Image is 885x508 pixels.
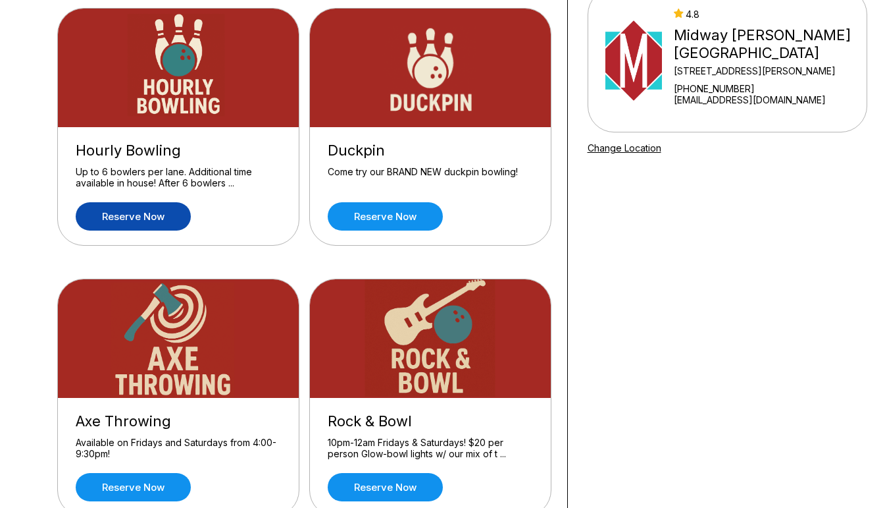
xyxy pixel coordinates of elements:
[310,9,552,127] img: Duckpin
[588,142,661,154] a: Change Location
[58,279,300,398] img: Axe Throwing
[76,166,281,189] div: Up to 6 bowlers per lane. Additional time available in house! After 6 bowlers ...
[674,26,861,62] div: Midway [PERSON_NAME][GEOGRAPHIC_DATA]
[605,11,663,110] img: Midway Bowling - Carlisle
[328,166,533,189] div: Come try our BRAND NEW duckpin bowling!
[328,437,533,460] div: 10pm-12am Fridays & Saturdays! $20 per person Glow-bowl lights w/ our mix of t ...
[58,9,300,127] img: Hourly Bowling
[76,437,281,460] div: Available on Fridays and Saturdays from 4:00-9:30pm!
[674,83,861,94] div: [PHONE_NUMBER]
[328,142,533,159] div: Duckpin
[674,9,861,20] div: 4.8
[328,412,533,430] div: Rock & Bowl
[674,65,861,76] div: [STREET_ADDRESS][PERSON_NAME]
[76,412,281,430] div: Axe Throwing
[76,142,281,159] div: Hourly Bowling
[76,473,191,501] a: Reserve now
[76,202,191,231] a: Reserve now
[674,94,861,105] a: [EMAIL_ADDRESS][DOMAIN_NAME]
[328,473,443,501] a: Reserve now
[310,279,552,398] img: Rock & Bowl
[328,202,443,231] a: Reserve now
